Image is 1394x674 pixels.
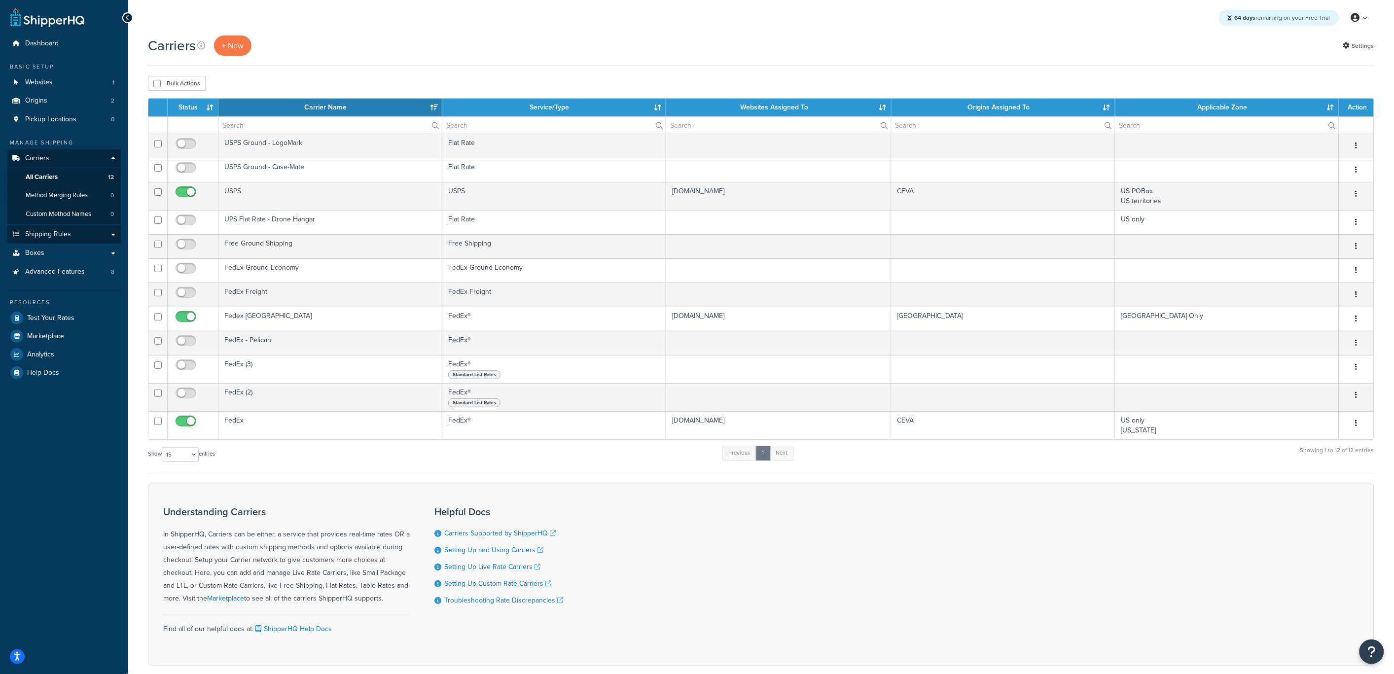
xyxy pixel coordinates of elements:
td: US only [US_STATE] [1115,411,1339,439]
span: Advanced Features [25,268,85,276]
td: [GEOGRAPHIC_DATA] [892,307,1115,331]
span: All Carriers [26,173,58,181]
th: Applicable Zone: activate to sort column ascending [1115,99,1339,116]
a: Setting Up and Using Carriers [444,545,543,555]
a: Carriers [7,149,121,168]
span: Standard List Rates [448,398,500,407]
div: Find all of our helpful docs at: [163,615,410,636]
a: Carriers Supported by ShipperHQ [444,528,556,538]
a: ShipperHQ Help Docs [253,624,332,634]
a: Troubleshooting Rate Discrepancies [444,595,563,605]
span: Custom Method Names [26,210,91,218]
th: Action [1339,99,1374,116]
span: 8 [111,268,114,276]
td: USPS [442,182,666,210]
input: Search [892,117,1115,134]
h3: Helpful Docs [434,506,563,517]
div: In ShipperHQ, Carriers can be either, a service that provides real-time rates OR a user-defined r... [163,506,410,605]
td: CEVA [892,411,1115,439]
a: ShipperHQ Home [10,7,84,27]
td: Free Ground Shipping [218,234,442,258]
a: Test Your Rates [7,309,121,327]
a: Setting Up Live Rate Carriers [444,562,540,572]
a: Pickup Locations 0 [7,110,121,129]
a: Dashboard [7,35,121,53]
td: FedEx Freight [442,283,666,307]
span: Websites [25,78,53,87]
div: Basic Setup [7,63,121,71]
span: Pickup Locations [25,115,76,124]
span: 12 [108,173,114,181]
div: Manage Shipping [7,139,121,147]
th: Websites Assigned To: activate to sort column ascending [666,99,892,116]
a: Method Merging Rules 0 [7,186,121,205]
a: Marketplace [7,327,121,345]
li: Custom Method Names [7,205,121,223]
button: Bulk Actions [148,76,206,91]
td: FedEx Freight [218,283,442,307]
input: Search [218,117,442,134]
li: Method Merging Rules [7,186,121,205]
span: 0 [110,210,114,218]
span: Marketplace [27,332,64,341]
li: Pickup Locations [7,110,121,129]
a: Help Docs [7,364,121,382]
a: Analytics [7,346,121,363]
a: Custom Method Names 0 [7,205,121,223]
a: Next [770,446,794,461]
span: Boxes [25,249,44,257]
td: FedEx [218,411,442,439]
button: + New [214,35,251,56]
span: 0 [111,115,114,124]
span: Analytics [27,351,54,359]
td: CEVA [892,182,1115,210]
li: Origins [7,92,121,110]
td: [GEOGRAPHIC_DATA] Only [1115,307,1339,331]
a: Origins 2 [7,92,121,110]
a: Advanced Features 8 [7,263,121,281]
td: Flat Rate [442,134,666,158]
div: Showing 1 to 12 of 12 entries [1300,445,1374,466]
span: Shipping Rules [25,230,71,239]
span: 0 [110,191,114,200]
td: FedEx Ground Economy [442,258,666,283]
span: 1 [112,78,114,87]
td: FedEx® [442,331,666,355]
td: [DOMAIN_NAME] [666,182,892,210]
td: USPS [218,182,442,210]
span: 2 [111,97,114,105]
td: FedEx (2) [218,383,442,411]
td: FedEx Ground Economy [218,258,442,283]
td: USPS Ground - LogoMark [218,134,442,158]
td: USPS Ground - Case-Mate [218,158,442,182]
th: Origins Assigned To: activate to sort column ascending [892,99,1115,116]
a: Boxes [7,244,121,262]
span: Standard List Rates [448,370,500,379]
div: remaining on your Free Trial [1219,10,1339,26]
select: Showentries [162,447,199,462]
label: Show entries [148,447,215,462]
li: Advanced Features [7,263,121,281]
span: Method Merging Rules [26,191,88,200]
button: Open Resource Center [1359,639,1384,664]
td: FedEx - Pelican [218,331,442,355]
td: Fedex [GEOGRAPHIC_DATA] [218,307,442,331]
td: UPS Flat Rate - Drone Hangar [218,210,442,234]
span: Dashboard [25,39,59,48]
strong: 64 days [1235,13,1256,22]
td: US only [1115,210,1339,234]
td: Flat Rate [442,210,666,234]
input: Search [442,117,666,134]
input: Search [1115,117,1339,134]
span: Origins [25,97,47,105]
a: Previous [722,446,757,461]
li: Websites [7,73,121,92]
td: FedEx® [442,411,666,439]
td: FedEx® [442,307,666,331]
input: Search [666,117,891,134]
